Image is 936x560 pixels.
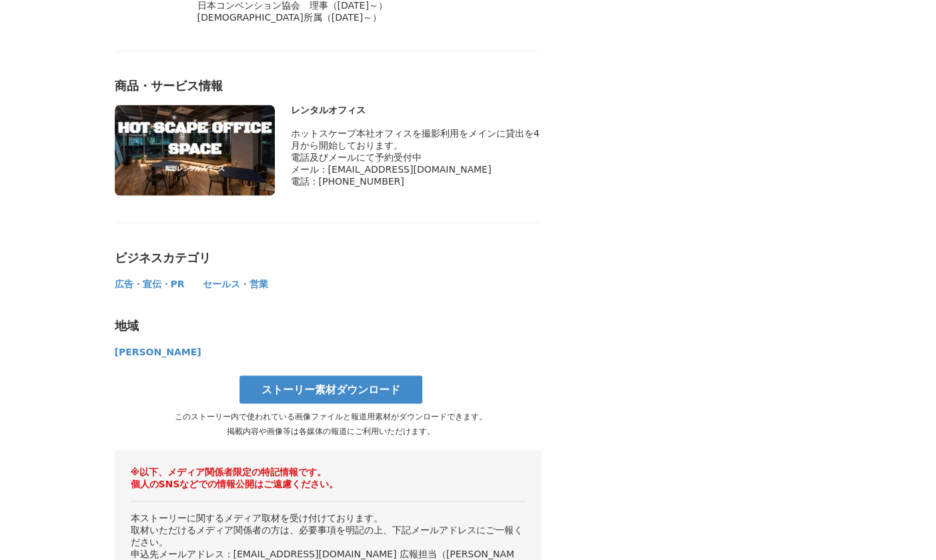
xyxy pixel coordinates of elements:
p: このストーリー内で使われている画像ファイルと報道用素材がダウンロードできます。 掲載内容や画像等は各媒体の報道にご利用いただけます。 [115,409,547,438]
a: 広告・宣伝・PR [115,281,187,288]
a: ストーリー素材ダウンロード [240,375,422,403]
div: ※以下、メディア関係者限定の特記情報です。 個人のSNSなどでの情報公開はご遠慮ください。 [131,466,526,490]
span: 本ストーリーに関するメディア取材を受け付けております。 [131,512,383,523]
div: ビジネスカテゴリ [115,249,542,265]
span: [DEMOGRAPHIC_DATA]所属（[DATE]～） [197,12,382,23]
a: [PERSON_NAME] [115,349,201,356]
span: ホットスケープ本社オフィスを撮影利用をメインに貸出を4月から開始しております。 [291,127,540,150]
span: 取材いただけるメディア関係者の方は、必要事項を明記の上、下記メールアドレスにご一報ください。 [131,524,523,547]
span: 電話：[PHONE_NUMBER] [291,175,404,186]
span: メール：[EMAIL_ADDRESS][DOMAIN_NAME] [291,163,492,174]
div: 商品・サービス情報 [115,78,542,94]
span: セールス・営業 [203,278,268,289]
img: thumbnail_646bc700-18cb-11ef-8e72-cdd9336d612e.png [115,105,275,195]
span: 電話及びメールにて予約受付中 [291,151,422,162]
div: 地域 [115,317,542,333]
span: [PERSON_NAME] [115,346,201,357]
a: セールス・営業 [203,281,268,288]
div: レンタルオフィス [291,105,542,117]
span: 広告・宣伝・PR [115,278,185,289]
